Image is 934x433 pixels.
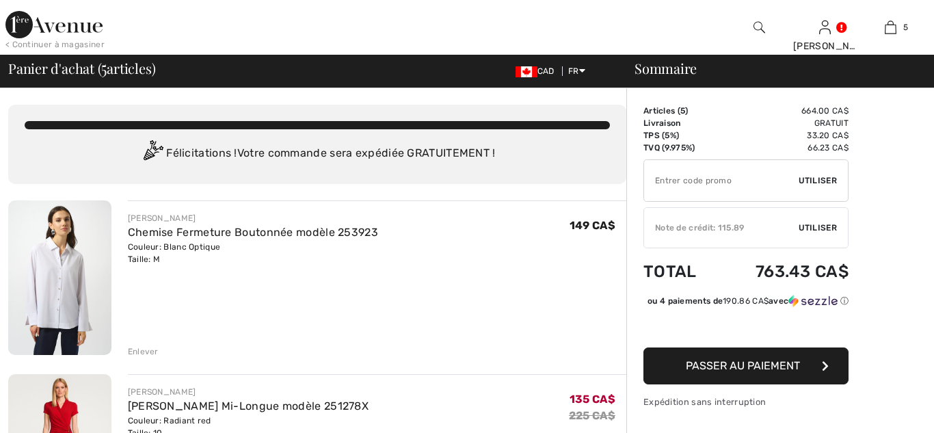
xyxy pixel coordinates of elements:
[8,62,155,75] span: Panier d'achat ( articles)
[570,219,615,232] span: 149 CA$
[718,117,849,129] td: Gratuit
[718,248,849,295] td: 763.43 CA$
[128,399,369,412] a: [PERSON_NAME] Mi-Longue modèle 251278X
[799,174,837,187] span: Utiliser
[643,395,849,408] div: Expédition sans interruption
[644,222,799,234] div: Note de crédit: 115.89
[788,295,838,307] img: Sezzle
[799,222,837,234] span: Utiliser
[5,38,105,51] div: < Continuer à magasiner
[643,347,849,384] button: Passer au paiement
[793,39,857,53] div: [PERSON_NAME]
[858,19,922,36] a: 5
[903,21,908,34] span: 5
[718,142,849,154] td: 66.23 CA$
[570,393,615,406] span: 135 CA$
[819,21,831,34] a: Se connecter
[128,345,159,358] div: Enlever
[8,200,111,355] img: Chemise Fermeture Boutonnée modèle 253923
[723,296,769,306] span: 190.86 CA$
[516,66,537,77] img: Canadian Dollar
[516,66,560,76] span: CAD
[139,140,166,168] img: Congratulation2.svg
[680,106,685,116] span: 5
[568,66,585,76] span: FR
[643,105,718,117] td: Articles ( )
[643,248,718,295] td: Total
[101,58,107,76] span: 5
[618,62,926,75] div: Sommaire
[128,241,378,265] div: Couleur: Blanc Optique Taille: M
[643,142,718,154] td: TVQ (9.975%)
[753,19,765,36] img: recherche
[643,117,718,129] td: Livraison
[819,19,831,36] img: Mes infos
[128,212,378,224] div: [PERSON_NAME]
[643,295,849,312] div: ou 4 paiements de190.86 CA$avecSezzle Cliquez pour en savoir plus sur Sezzle
[128,386,369,398] div: [PERSON_NAME]
[128,226,378,239] a: Chemise Fermeture Boutonnée modèle 253923
[718,105,849,117] td: 664.00 CA$
[643,129,718,142] td: TPS (5%)
[686,359,800,372] span: Passer au paiement
[569,409,615,422] s: 225 CA$
[644,160,799,201] input: Code promo
[648,295,849,307] div: ou 4 paiements de avec
[718,129,849,142] td: 33.20 CA$
[25,140,610,168] div: Félicitations ! Votre commande sera expédiée GRATUITEMENT !
[5,11,103,38] img: 1ère Avenue
[643,312,849,343] iframe: PayPal-paypal
[885,19,896,36] img: Mon panier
